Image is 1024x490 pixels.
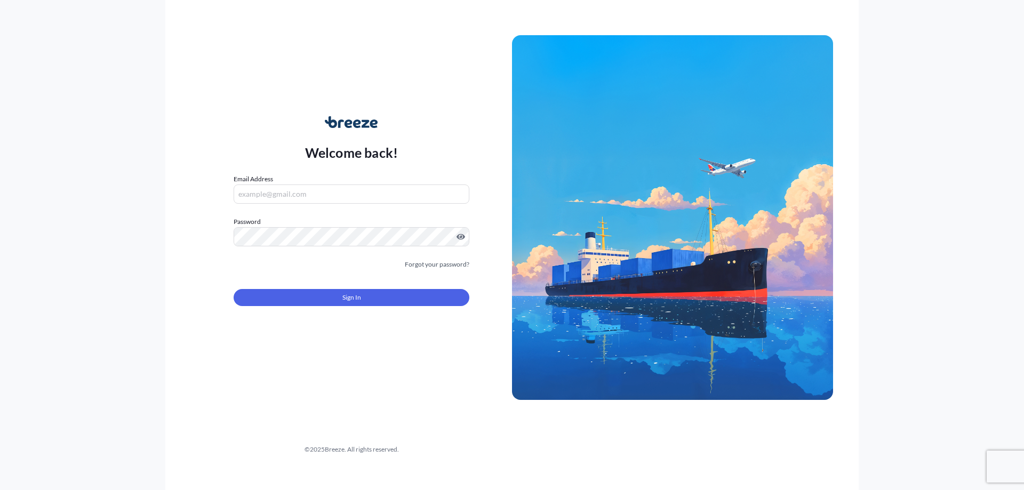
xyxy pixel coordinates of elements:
[512,35,833,400] img: Ship illustration
[234,174,273,184] label: Email Address
[342,292,361,303] span: Sign In
[191,444,512,455] div: © 2025 Breeze. All rights reserved.
[234,289,469,306] button: Sign In
[457,232,465,241] button: Show password
[405,259,469,270] a: Forgot your password?
[305,144,398,161] p: Welcome back!
[234,216,469,227] label: Password
[234,184,469,204] input: example@gmail.com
